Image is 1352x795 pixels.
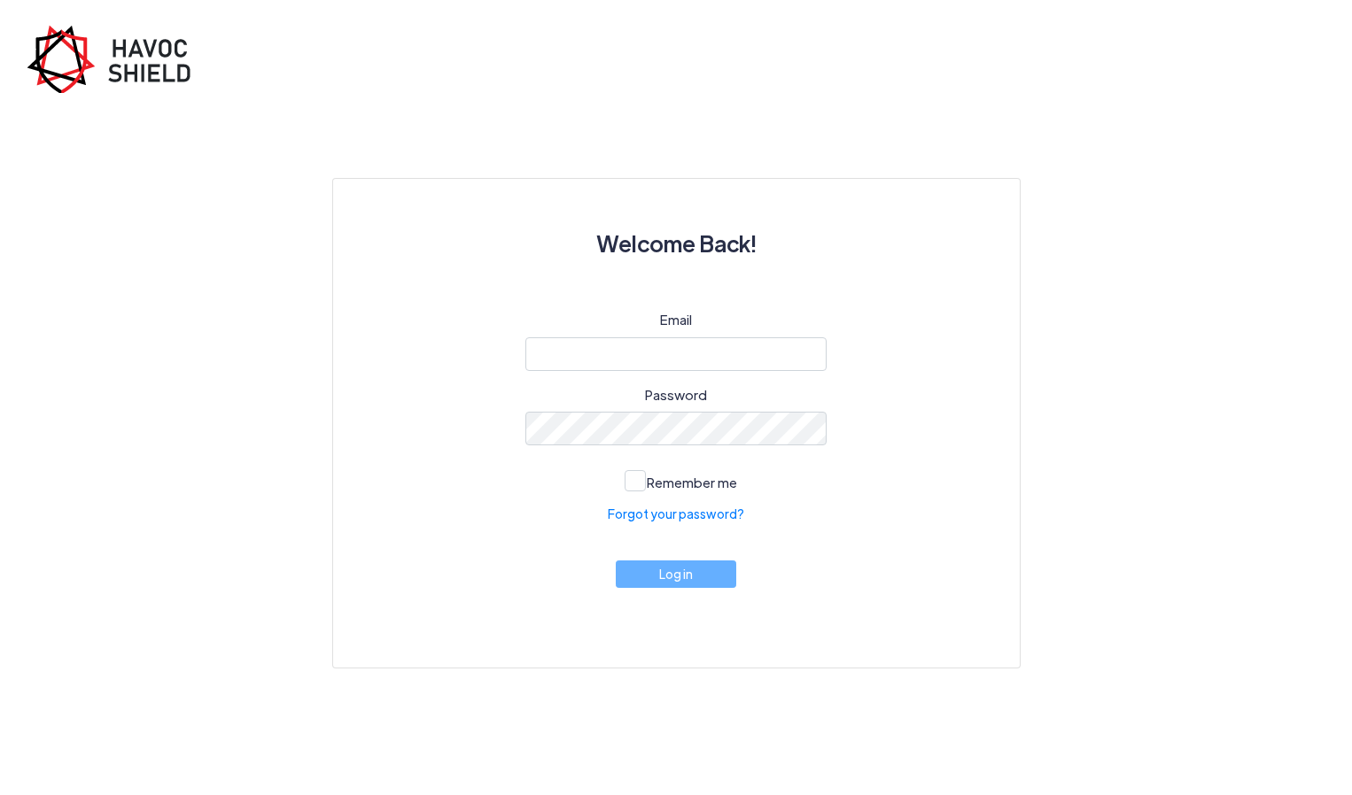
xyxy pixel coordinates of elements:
[376,221,977,266] h3: Welcome Back!
[608,505,744,523] a: Forgot your password?
[647,474,737,490] span: Remember me
[27,25,204,93] img: havoc-shield-register-logo.png
[660,310,692,330] label: Email
[616,560,736,588] button: Log in
[645,385,707,405] label: Password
